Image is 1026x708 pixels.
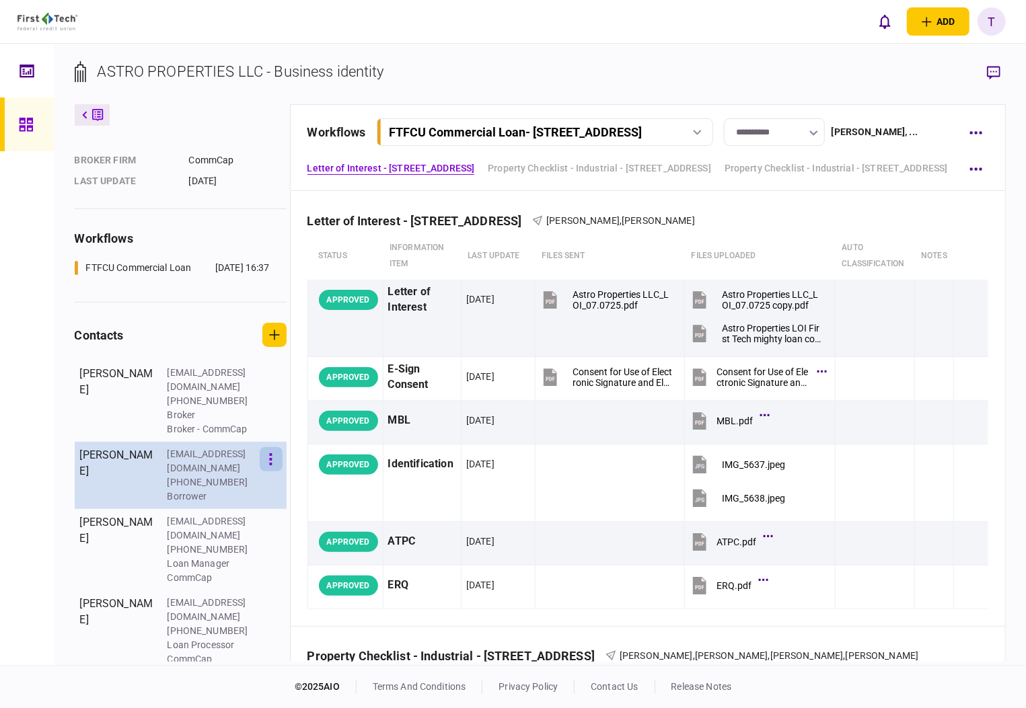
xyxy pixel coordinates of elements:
div: Broker [168,408,255,422]
div: [DATE] [466,292,494,306]
button: Astro Properties LLC_LOI_07.0725 copy.pdf [690,284,823,315]
th: notes [914,233,954,280]
a: release notes [671,681,732,692]
div: MBL [388,405,456,436]
div: ERQ [388,570,456,600]
div: Astro Properties LLC_LOI_07.0725.pdf [573,289,673,311]
span: [PERSON_NAME] [846,650,919,661]
div: APPROVED [319,455,378,475]
div: Broker - CommCap [168,422,255,436]
th: last update [461,233,535,280]
span: [PERSON_NAME] [695,650,768,661]
div: workflows [307,123,366,141]
th: Information item [383,233,461,280]
div: Astro Properties LOI First Tech mighty loan copy.pdf [722,323,823,344]
div: [PERSON_NAME] , ... [832,125,918,139]
div: MBL.pdf [717,416,753,426]
div: Letter of Interest - [STREET_ADDRESS] [307,214,533,228]
div: CommCap [189,153,287,167]
span: , [693,650,695,661]
button: IMG_5637.jpeg [690,449,785,479]
button: Consent for Use of Electronic Signature and Electronic Disclosures Agreement Editable.pdf [690,362,823,392]
th: files sent [535,233,684,280]
div: ERQ.pdf [717,580,752,591]
div: ASTRO PROPERTIES LLC - Business identity [98,61,384,83]
div: [EMAIL_ADDRESS][DOMAIN_NAME] [168,447,255,475]
div: last update [75,174,176,188]
th: Files uploaded [685,233,836,280]
div: [PHONE_NUMBER] [168,475,255,489]
div: © 2025 AIO [295,680,357,694]
div: [PERSON_NAME] [80,596,154,666]
button: open adding identity options [907,7,969,36]
div: Consent for Use of Electronic Signature and Electronic Disclosures Agreement Editable.pdf [573,366,673,388]
span: , [844,650,846,661]
div: APPROVED [319,290,378,310]
div: [EMAIL_ADDRESS][DOMAIN_NAME] [168,514,255,543]
img: client company logo [17,13,77,30]
span: [PERSON_NAME] [620,650,693,661]
div: [DATE] [466,414,494,427]
div: [PHONE_NUMBER] [168,624,255,638]
div: [DATE] [466,457,494,471]
div: APPROVED [319,532,378,552]
div: [EMAIL_ADDRESS][DOMAIN_NAME] [168,596,255,624]
div: E-Sign Consent [388,362,456,393]
a: FTFCU Commercial Loan[DATE] 16:37 [75,261,270,275]
div: [PHONE_NUMBER] [168,543,255,557]
div: FTFCU Commercial Loan - [STREET_ADDRESS] [389,125,643,139]
div: APPROVED [319,411,378,431]
div: IMG_5638.jpeg [722,493,785,504]
th: status [307,233,383,280]
button: MBL.pdf [690,405,766,436]
button: Astro Properties LLC_LOI_07.0725.pdf [540,284,673,315]
div: [DATE] 16:37 [215,261,270,275]
div: APPROVED [319,367,378,387]
div: FTFCU Commercial Loan [86,261,192,275]
div: broker firm [75,153,176,167]
a: Property Checklist - Industrial - [STREET_ADDRESS] [488,161,711,175]
div: [PERSON_NAME] [80,366,154,436]
div: [DATE] [466,370,494,383]
div: CommCap [168,571,255,585]
div: [PERSON_NAME] [80,514,154,585]
div: contacts [75,326,124,344]
span: [PERSON_NAME] [622,215,695,226]
div: ATPC [388,526,456,557]
button: ATPC.pdf [690,526,770,557]
a: Property Checklist - Industrial - [STREET_ADDRESS] [725,161,948,175]
div: [DATE] [466,535,494,548]
div: Identification [388,449,456,479]
div: Loan Manager [168,557,255,571]
a: contact us [591,681,638,692]
div: workflows [75,229,287,247]
div: Loan Processor [168,638,255,652]
div: Property Checklist - Industrial - [STREET_ADDRESS] [307,649,606,663]
div: Borrower [168,489,255,504]
button: FTFCU Commercial Loan- [STREET_ADDRESS] [377,118,713,146]
span: [PERSON_NAME] [770,650,844,661]
div: IMG_5637.jpeg [722,459,785,470]
button: open notifications list [871,7,899,36]
th: auto classification [836,233,915,280]
div: [PHONE_NUMBER] [168,394,255,408]
button: ERQ.pdf [690,570,765,600]
div: Astro Properties LLC_LOI_07.0725 copy.pdf [722,289,823,311]
span: , [768,650,770,661]
div: Consent for Use of Electronic Signature and Electronic Disclosures Agreement Editable.pdf [717,366,810,388]
div: CommCap [168,652,255,666]
a: privacy policy [499,681,558,692]
button: Astro Properties LOI First Tech mighty loan copy.pdf [690,318,823,348]
span: [PERSON_NAME] [546,215,620,226]
div: APPROVED [319,576,378,596]
a: Letter of Interest - [STREET_ADDRESS] [307,161,475,175]
button: IMG_5638.jpeg [690,483,785,513]
div: [PERSON_NAME] [80,447,154,504]
button: T [978,7,1006,36]
a: terms and conditions [373,681,466,692]
div: [DATE] [466,578,494,592]
div: [DATE] [189,174,287,188]
button: Consent for Use of Electronic Signature and Electronic Disclosures Agreement Editable.pdf [540,362,673,392]
div: [EMAIL_ADDRESS][DOMAIN_NAME] [168,366,255,394]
